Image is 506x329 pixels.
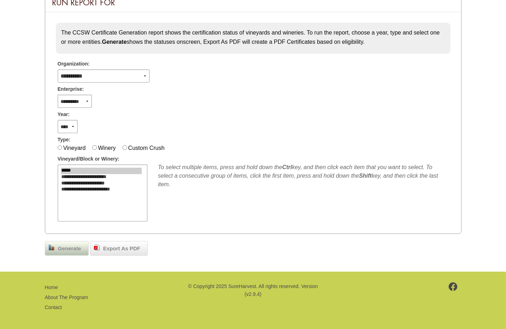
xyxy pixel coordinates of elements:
img: footer-facebook.png [449,282,458,291]
label: Custom Crush [128,145,165,151]
a: Contact [45,304,62,310]
b: Shift [359,173,372,179]
a: Home [45,284,58,290]
label: Winery [98,145,116,151]
div: To select multiple items, press and hold down the key, and then click each item that you want to ... [158,163,449,189]
span: Export As PDF [100,245,144,253]
span: Type: [58,136,71,143]
img: doc_pdf.png [94,245,100,250]
span: Enterprise: [58,85,84,93]
span: Year: [58,111,70,118]
strong: Generate [102,39,126,45]
a: Export As PDF [90,241,148,256]
a: About The Program [45,294,88,300]
span: Organization: [58,60,90,68]
p: The CCSW Certificate Generation report shows the certification status of vineyards and wineries. ... [61,28,445,46]
a: Generate [45,241,89,256]
b: Ctrl [282,164,292,170]
label: Vineyard [63,145,85,151]
span: Vineyard/Block or Winery: [58,155,120,163]
img: chart_bar.png [49,245,54,250]
span: Generate [54,245,85,253]
p: © Copyright 2025 SureHarvest. All rights reserved. Version (v2.9.4) [187,282,319,298]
